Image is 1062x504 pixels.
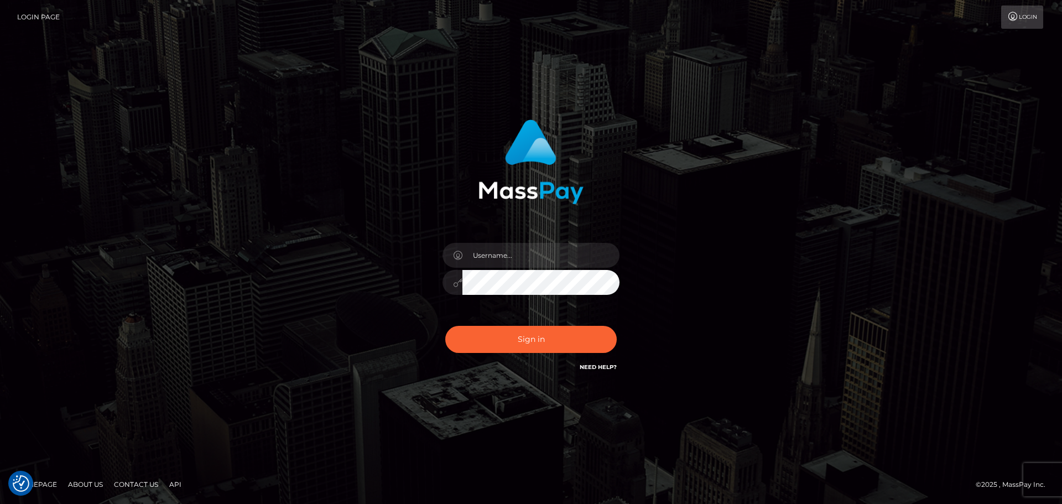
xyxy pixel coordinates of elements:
[110,476,163,493] a: Contact Us
[165,476,186,493] a: API
[17,6,60,29] a: Login Page
[1001,6,1043,29] a: Login
[462,243,619,268] input: Username...
[12,476,61,493] a: Homepage
[64,476,107,493] a: About Us
[445,326,617,353] button: Sign in
[580,363,617,371] a: Need Help?
[478,119,584,204] img: MassPay Login
[13,475,29,492] img: Revisit consent button
[13,475,29,492] button: Consent Preferences
[976,479,1054,491] div: © 2025 , MassPay Inc.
